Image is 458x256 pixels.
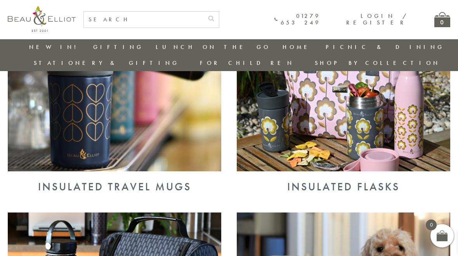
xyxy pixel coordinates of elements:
div: Insulated Travel Mugs [8,181,221,193]
a: Home [283,43,314,51]
a: Login / Register [346,12,407,26]
a: 01279 653 249 [274,13,321,26]
input: SEARCH [84,12,203,28]
div: Insulated Flasks [237,181,450,193]
a: Stationery & Gifting [34,59,179,67]
a: Lunch On The Go [156,43,271,51]
a: Insulated Travel Mugs Insulated Travel Mugs [8,165,221,193]
a: Insulated Flasks Insulated Flasks [237,165,450,193]
a: Shop by collection [315,59,440,67]
a: Picnic & Dining [326,43,444,51]
a: Gifting [93,43,144,51]
a: For Children [200,59,294,67]
img: Insulated Travel Mugs [8,16,221,171]
img: logo [8,6,76,32]
a: 0 [434,12,450,27]
a: New in! [29,43,81,51]
img: Insulated Flasks [237,16,450,171]
span: 0 [426,219,437,230]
